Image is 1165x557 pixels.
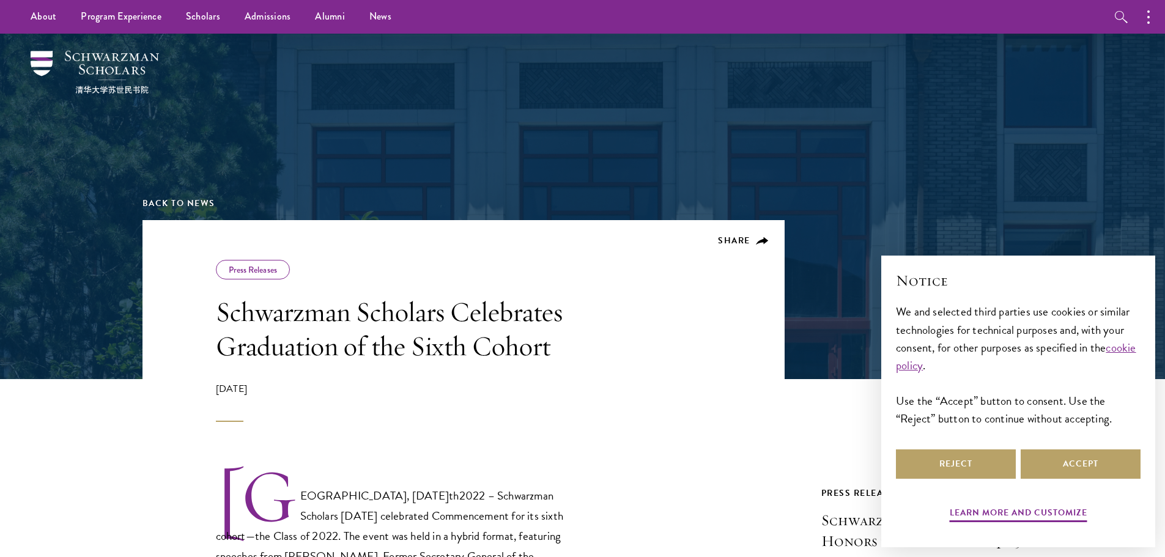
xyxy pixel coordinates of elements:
h1: Schwarzman Scholars Celebrates Graduation of the Sixth Cohort [216,295,564,363]
a: Back to News [142,197,215,210]
button: Accept [1021,449,1141,479]
div: Press Releases [821,485,1023,501]
span: th [449,487,459,504]
button: Share [718,235,769,246]
img: Schwarzman Scholars [31,51,159,94]
div: We and selected third parties use cookies or similar technologies for technical purposes and, wit... [896,303,1141,427]
span: Share [718,234,750,247]
h3: Schwarzman Scholars Honors the Class of 2024-25 [821,510,1023,551]
h2: Notice [896,270,1141,291]
a: Press Releases [229,264,277,276]
a: cookie policy [896,339,1136,374]
span: [GEOGRAPHIC_DATA], [DATE] [300,487,449,504]
button: Learn more and customize [950,505,1087,524]
button: Reject [896,449,1016,479]
div: [DATE] [216,382,564,422]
